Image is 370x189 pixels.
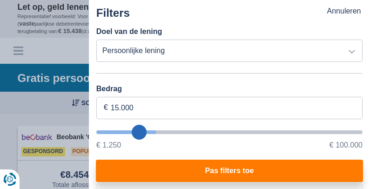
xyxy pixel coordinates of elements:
[96,142,121,149] span: € 1.250
[96,85,363,93] label: Bedrag
[96,7,130,19] div: Filters
[330,142,363,149] span: € 100.000
[96,27,162,36] label: Doel van de lening
[96,160,363,182] button: Pas filters toe
[104,102,108,113] span: €
[96,130,363,134] input: wantToBorrow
